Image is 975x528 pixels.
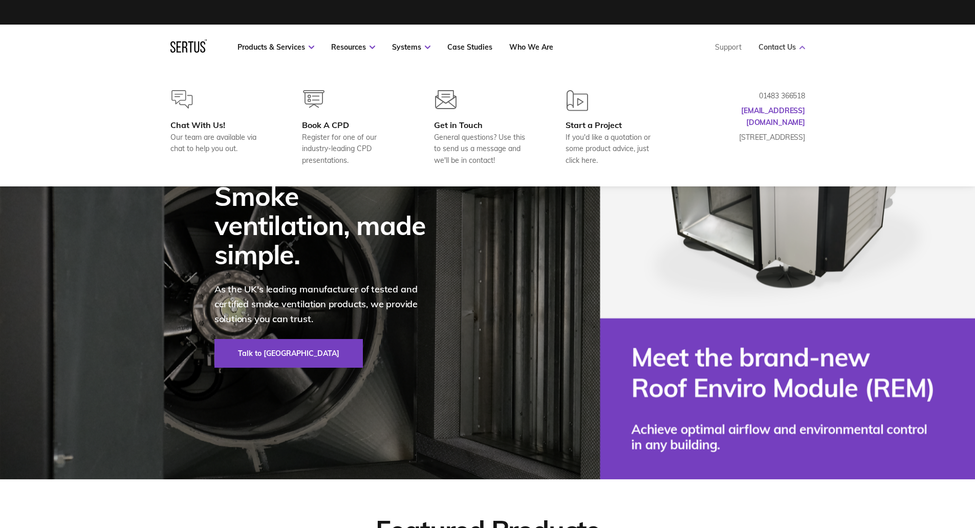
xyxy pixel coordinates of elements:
[703,132,805,143] p: [STREET_ADDRESS]
[214,282,440,326] p: As the UK's leading manufacturer of tested and certified smoke ventilation products, we provide s...
[715,43,742,52] a: Support
[434,90,533,166] a: Get in TouchGeneral questions? Use this to send us a message and we'll be in contact!
[434,120,533,130] div: Get in Touch
[302,90,401,166] a: Book A CPDRegister for one of our industry-leading CPD presentations.
[566,132,664,166] div: If you'd like a quotation or some product advice, just click here.
[237,43,314,52] a: Products & Services
[566,120,664,130] div: Start a Project
[214,339,363,368] a: Talk to [GEOGRAPHIC_DATA]
[392,43,430,52] a: Systems
[791,409,975,528] iframe: Chat Widget
[703,90,805,101] p: 01483 366518
[331,43,375,52] a: Resources
[509,43,553,52] a: Who We Are
[170,90,269,166] a: Chat With Us!Our team are available via chat to help you out.
[170,132,269,155] div: Our team are available via chat to help you out.
[759,43,805,52] a: Contact Us
[434,132,533,166] div: General questions? Use this to send us a message and we'll be in contact!
[566,90,664,166] a: Start a ProjectIf you'd like a quotation or some product advice, just click here.
[447,43,492,52] a: Case Studies
[302,132,401,166] div: Register for one of our industry-leading CPD presentations.
[302,120,401,130] div: Book A CPD
[214,181,440,269] div: Smoke ventilation, made simple.
[741,106,805,126] a: [EMAIL_ADDRESS][DOMAIN_NAME]
[170,120,269,130] div: Chat With Us!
